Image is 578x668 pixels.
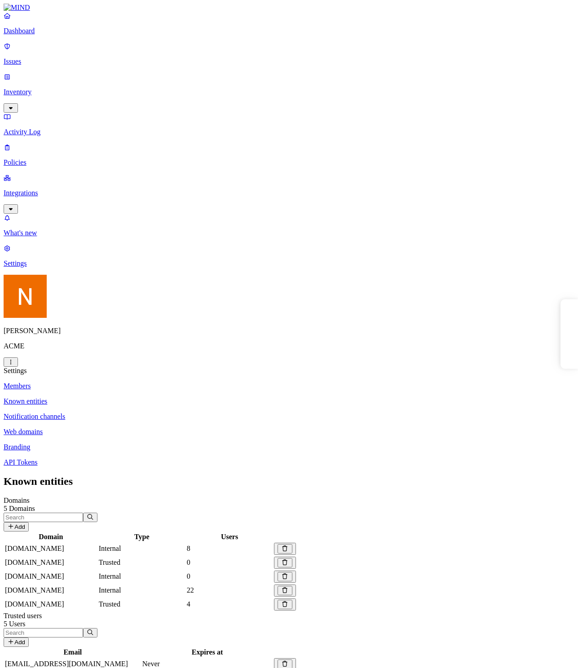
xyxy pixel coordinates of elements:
h2: Known entities [4,475,574,488]
a: Members [4,382,574,390]
span: Trusted [99,600,120,608]
a: Notification channels [4,413,574,421]
input: Search [4,513,83,522]
span: Internal [99,586,121,594]
div: Trusted users [4,612,574,620]
div: Users [187,533,272,541]
p: What's new [4,229,574,237]
p: Dashboard [4,27,574,35]
span: [DOMAIN_NAME] [5,545,64,552]
p: Inventory [4,88,574,96]
a: Dashboard [4,12,574,35]
a: Inventory [4,73,574,111]
a: Integrations [4,174,574,212]
a: Web domains [4,428,574,436]
a: Known entities [4,397,574,405]
div: Domain [5,533,97,541]
span: 8 [187,545,190,552]
input: Search [4,628,83,637]
p: Issues [4,57,574,66]
span: Trusted [99,558,120,566]
a: Branding [4,443,574,451]
div: 5 Domains [4,505,574,513]
span: Internal [99,572,121,580]
p: ACME [4,342,574,350]
span: [DOMAIN_NAME] [5,572,64,580]
a: Issues [4,42,574,66]
a: Activity Log [4,113,574,136]
p: Settings [4,259,574,268]
img: Nitai Mishary [4,275,47,318]
a: Policies [4,143,574,167]
span: 0 [187,572,190,580]
span: 4 [187,600,190,608]
div: Never [142,660,273,668]
p: [PERSON_NAME] [4,327,574,335]
div: Expires at [142,648,273,656]
a: API Tokens [4,458,574,466]
span: 22 [187,586,194,594]
span: Internal [99,545,121,552]
div: Domains [4,497,574,505]
p: Activity Log [4,128,574,136]
button: Add [4,522,29,532]
div: Email [5,648,141,656]
img: MIND [4,4,30,12]
span: 0 [187,558,190,566]
p: Integrations [4,189,574,197]
button: Add [4,637,29,647]
div: 5 Users [4,620,574,628]
a: Settings [4,244,574,268]
span: [DOMAIN_NAME] [5,600,64,608]
span: [EMAIL_ADDRESS][DOMAIN_NAME] [5,660,128,668]
span: [DOMAIN_NAME] [5,558,64,566]
a: What's new [4,214,574,237]
p: Policies [4,158,574,167]
div: Settings [4,367,574,375]
span: [DOMAIN_NAME] [5,586,64,594]
div: Type [99,533,185,541]
a: MIND [4,4,574,12]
